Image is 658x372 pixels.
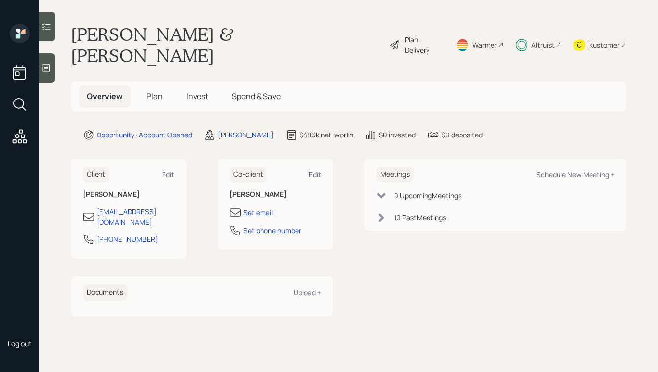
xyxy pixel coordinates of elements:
div: Log out [8,339,32,348]
div: $0 deposited [441,130,483,140]
div: Opportunity · Account Opened [97,130,192,140]
span: Invest [186,91,208,101]
div: Upload + [294,288,321,297]
span: Overview [87,91,123,101]
h6: [PERSON_NAME] [83,190,174,199]
div: [EMAIL_ADDRESS][DOMAIN_NAME] [97,206,174,227]
span: Plan [146,91,163,101]
div: Edit [162,170,174,179]
div: Edit [309,170,321,179]
div: Set phone number [243,225,301,236]
div: Warmer [472,40,497,50]
div: Set email [243,207,273,218]
div: [PHONE_NUMBER] [97,234,158,244]
div: Altruist [531,40,555,50]
div: 0 Upcoming Meeting s [394,190,461,201]
h6: Meetings [376,167,414,183]
div: [PERSON_NAME] [218,130,274,140]
div: Plan Delivery [405,34,444,55]
div: $486k net-worth [299,130,353,140]
div: $0 invested [379,130,416,140]
div: Kustomer [589,40,620,50]
h1: [PERSON_NAME] & [PERSON_NAME] [71,24,381,66]
h6: Co-client [230,167,267,183]
div: Schedule New Meeting + [536,170,615,179]
h6: Documents [83,284,127,301]
h6: Client [83,167,109,183]
div: 10 Past Meeting s [394,212,446,223]
h6: [PERSON_NAME] [230,190,321,199]
img: hunter_neumayer.jpg [10,307,30,327]
span: Spend & Save [232,91,281,101]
